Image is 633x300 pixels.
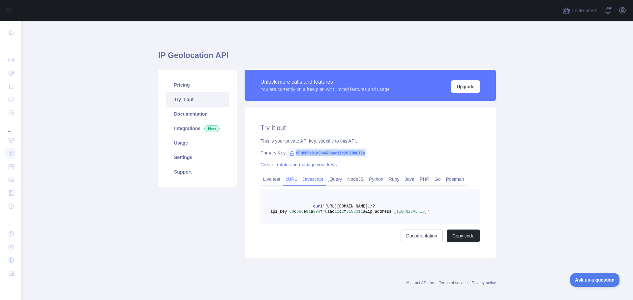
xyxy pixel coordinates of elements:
[260,162,337,167] a: Create, rotate and manage your keys
[5,120,16,133] div: ...
[5,40,16,53] div: ...
[406,281,435,285] a: Abstract API Inc.
[166,150,229,165] a: Settings
[451,80,480,93] button: Upgrade
[432,174,443,184] a: Go
[368,204,370,209] span: 1
[166,165,229,179] a: Support
[322,209,327,214] span: 46
[417,174,432,184] a: PHP
[344,209,346,214] span: f
[339,209,342,214] span: c
[260,174,283,184] a: Live test
[294,209,296,214] span: d
[443,174,467,184] a: Postman
[561,5,599,16] button: Invite users
[260,138,480,144] div: This is your private API key, specific to this API.
[342,209,344,214] span: 2
[260,150,480,156] div: Primary Key:
[570,273,620,287] iframe: Toggle Customer Support
[345,174,366,184] a: NodeJS
[394,209,427,214] span: [TECHNICAL_ID]
[158,50,496,66] h1: IP Geolocation API
[313,204,323,209] span: curl
[402,174,417,184] a: Java
[334,209,339,214] span: 11
[306,209,311,214] span: 91
[166,136,229,150] a: Usage
[439,281,467,285] a: Terms of service
[311,209,313,214] span: a
[322,204,368,209] span: '[URL][DOMAIN_NAME]
[572,7,597,14] span: Invite users
[472,281,496,285] a: Privacy policy
[386,174,402,184] a: Ruby
[260,78,390,86] div: Unlock more calls and features
[166,107,229,121] a: Documentation
[166,78,229,92] a: Pricing
[366,174,386,184] a: Python
[166,121,229,136] a: Integrations New
[427,209,429,214] span: '
[296,209,304,214] span: 666
[326,174,345,184] a: jQuery
[447,230,480,242] button: Copy code
[320,209,322,214] span: f
[5,213,16,227] div: ...
[313,209,320,214] span: 994
[327,209,335,214] span: aac
[204,125,220,132] span: New
[363,209,394,214] span: a&ip_address=
[289,209,294,214] span: 60
[283,174,300,184] a: cURL
[401,230,443,242] a: Documentation
[300,174,326,184] a: Javascript
[287,148,368,158] span: 60d666e91a994f46aac11c2f8188011a
[346,209,363,214] span: 8188011
[166,92,229,107] a: Try it out
[260,86,390,93] div: You are currently on a free plan with limited features and usage
[260,123,480,132] h2: Try it out
[304,209,306,214] span: e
